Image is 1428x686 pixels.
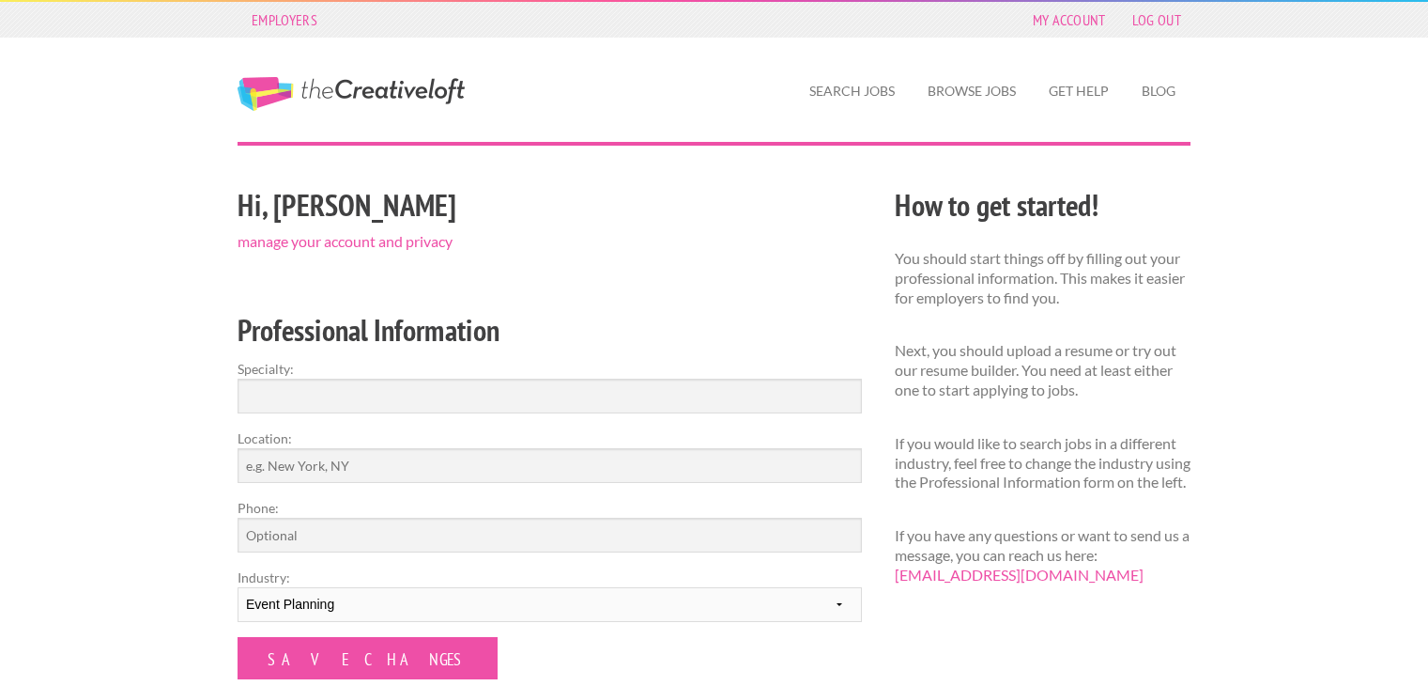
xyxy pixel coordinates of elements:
[794,70,910,113] a: Search Jobs
[238,568,862,587] label: Industry:
[238,518,862,553] input: Optional
[895,526,1190,585] p: If you have any questions or want to send us a message, you can reach us here:
[238,184,862,226] h2: Hi, [PERSON_NAME]
[895,566,1144,584] a: [EMAIL_ADDRESS][DOMAIN_NAME]
[895,434,1190,492] p: If you would like to search jobs in a different industry, feel free to change the industry using ...
[238,429,862,448] label: Location:
[238,637,498,679] input: Save Changes
[238,232,453,250] a: manage your account and privacy
[238,498,862,518] label: Phone:
[238,77,465,111] a: The Creative Loft
[1127,70,1190,113] a: Blog
[1023,7,1115,33] a: My Account
[1034,70,1124,113] a: Get Help
[1123,7,1190,33] a: Log Out
[242,7,327,33] a: Employers
[895,249,1190,307] p: You should start things off by filling out your professional information. This makes it easier fo...
[895,184,1190,226] h2: How to get started!
[238,448,862,483] input: e.g. New York, NY
[913,70,1031,113] a: Browse Jobs
[238,309,862,351] h2: Professional Information
[238,359,862,379] label: Specialty:
[895,341,1190,399] p: Next, you should upload a resume or try out our resume builder. You need at least either one to s...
